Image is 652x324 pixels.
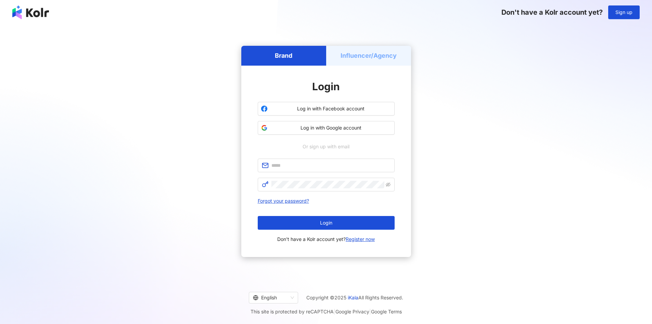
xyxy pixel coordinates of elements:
[258,198,309,204] a: Forgot your password?
[253,292,288,303] div: English
[334,309,335,314] span: |
[258,121,395,135] button: Log in with Google account
[335,309,369,314] a: Google Privacy
[251,308,402,316] span: This site is protected by reCAPTCHA
[258,216,395,230] button: Login
[346,236,375,242] a: Register now
[501,8,603,16] span: Don't have a Kolr account yet?
[320,220,332,226] span: Login
[12,5,49,19] img: logo
[341,51,397,60] h5: Influencer/Agency
[270,124,392,131] span: Log in with Google account
[615,10,632,15] span: Sign up
[312,80,340,93] span: Login
[275,51,292,60] h5: Brand
[371,309,402,314] a: Google Terms
[306,294,403,302] span: Copyright © 2025 All Rights Reserved.
[608,5,640,19] button: Sign up
[298,143,354,150] span: Or sign up with email
[386,182,391,187] span: eye-invisible
[369,309,371,314] span: |
[258,102,395,116] button: Log in with Facebook account
[270,105,392,112] span: Log in with Facebook account
[277,235,375,243] span: Don't have a Kolr account yet?
[348,295,358,300] a: iKala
